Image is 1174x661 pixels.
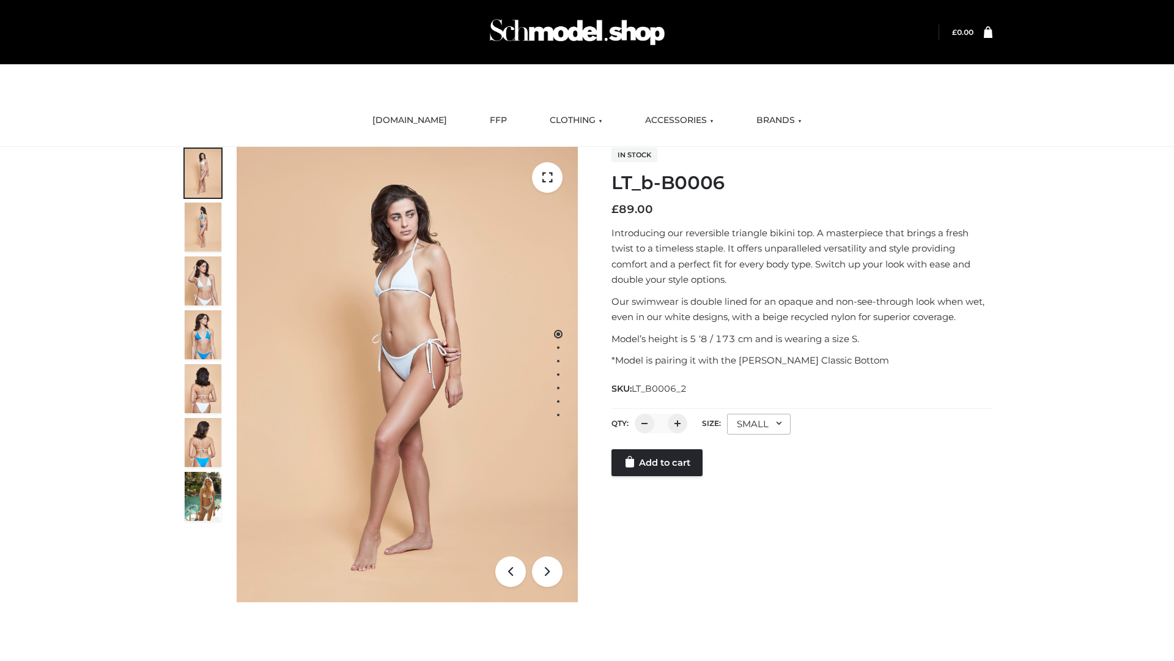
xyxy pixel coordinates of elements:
[485,8,669,56] img: Schmodel Admin 964
[747,107,811,134] a: BRANDS
[185,472,221,521] img: Arieltop_CloudNine_AzureSky2.jpg
[727,414,791,435] div: SMALL
[611,353,992,368] p: *Model is pairing it with the [PERSON_NAME] Classic Bottom
[481,107,516,134] a: FFP
[611,203,653,216] bdi: 89.00
[237,147,578,602] img: LT_b-B0006
[611,148,657,162] span: In stock
[611,381,688,396] span: SKU:
[611,331,992,347] p: Model’s height is 5 ‘8 / 173 cm and is wearing a size S.
[636,107,723,134] a: ACCESSORIES
[185,256,221,305] img: ArielClassicBikiniTop_CloudNine_AzureSky_OW114ECO_3-scaled.jpg
[632,383,687,394] span: LT_B0006_2
[185,310,221,359] img: ArielClassicBikiniTop_CloudNine_AzureSky_OW114ECO_4-scaled.jpg
[611,419,629,428] label: QTY:
[185,149,221,198] img: ArielClassicBikiniTop_CloudNine_AzureSky_OW114ECO_1-scaled.jpg
[702,419,721,428] label: Size:
[952,28,957,37] span: £
[952,28,973,37] bdi: 0.00
[185,418,221,467] img: ArielClassicBikiniTop_CloudNine_AzureSky_OW114ECO_8-scaled.jpg
[611,225,992,288] p: Introducing our reversible triangle bikini top. A masterpiece that brings a fresh twist to a time...
[185,203,221,252] img: ArielClassicBikiniTop_CloudNine_AzureSky_OW114ECO_2-scaled.jpg
[952,28,973,37] a: £0.00
[541,107,611,134] a: CLOTHING
[611,203,619,216] span: £
[611,294,992,325] p: Our swimwear is double lined for an opaque and non-see-through look when wet, even in our white d...
[363,107,456,134] a: [DOMAIN_NAME]
[611,449,703,476] a: Add to cart
[611,172,992,194] h1: LT_b-B0006
[185,364,221,413] img: ArielClassicBikiniTop_CloudNine_AzureSky_OW114ECO_7-scaled.jpg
